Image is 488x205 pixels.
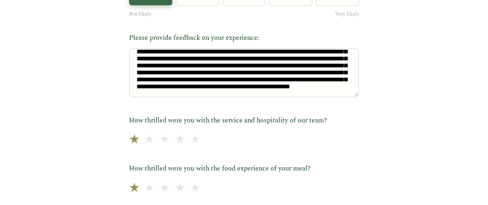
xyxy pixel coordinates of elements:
span: ★ [175,131,185,149]
span: ★ [128,178,140,198]
span: ★ [128,130,140,150]
span: ★ [160,179,170,198]
label: Please provide feedback on your experience: [129,33,359,44]
span: ★ [144,179,155,198]
label: How thrilled were you with the food experience of your meal? [129,164,359,174]
span: ★ [144,131,155,149]
span: Very likely [335,10,359,18]
span: ★ [160,131,170,149]
span: ★ [175,179,185,198]
span: ★ [190,131,200,149]
label: How thrilled were you with the service and hospitality of our team? [129,115,359,126]
span: Not likely [129,10,151,18]
span: ★ [190,179,200,198]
